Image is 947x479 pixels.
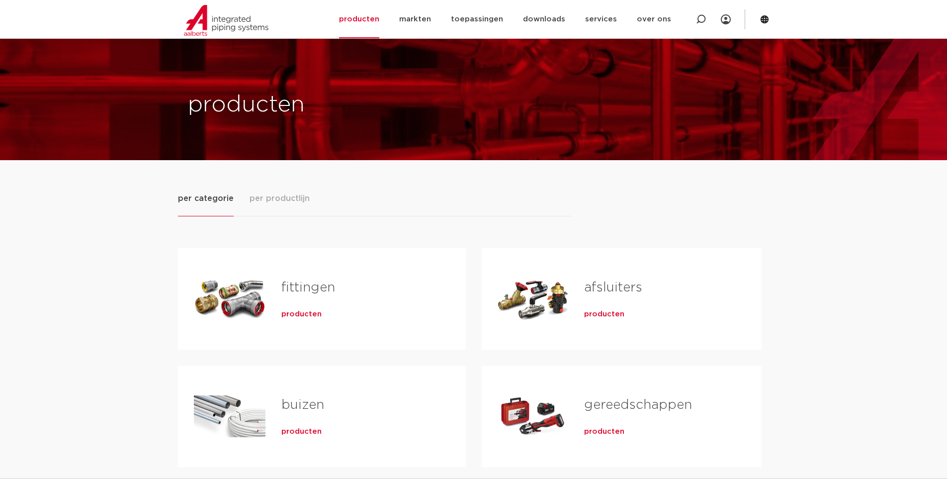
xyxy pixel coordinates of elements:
[281,309,322,319] a: producten
[584,427,624,437] a: producten
[281,281,335,294] a: fittingen
[584,309,624,319] a: producten
[188,89,469,121] h1: producten
[178,192,234,204] span: per categorie
[281,427,322,437] a: producten
[281,398,324,411] a: buizen
[584,398,692,411] a: gereedschappen
[584,281,642,294] a: afsluiters
[250,192,310,204] span: per productlijn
